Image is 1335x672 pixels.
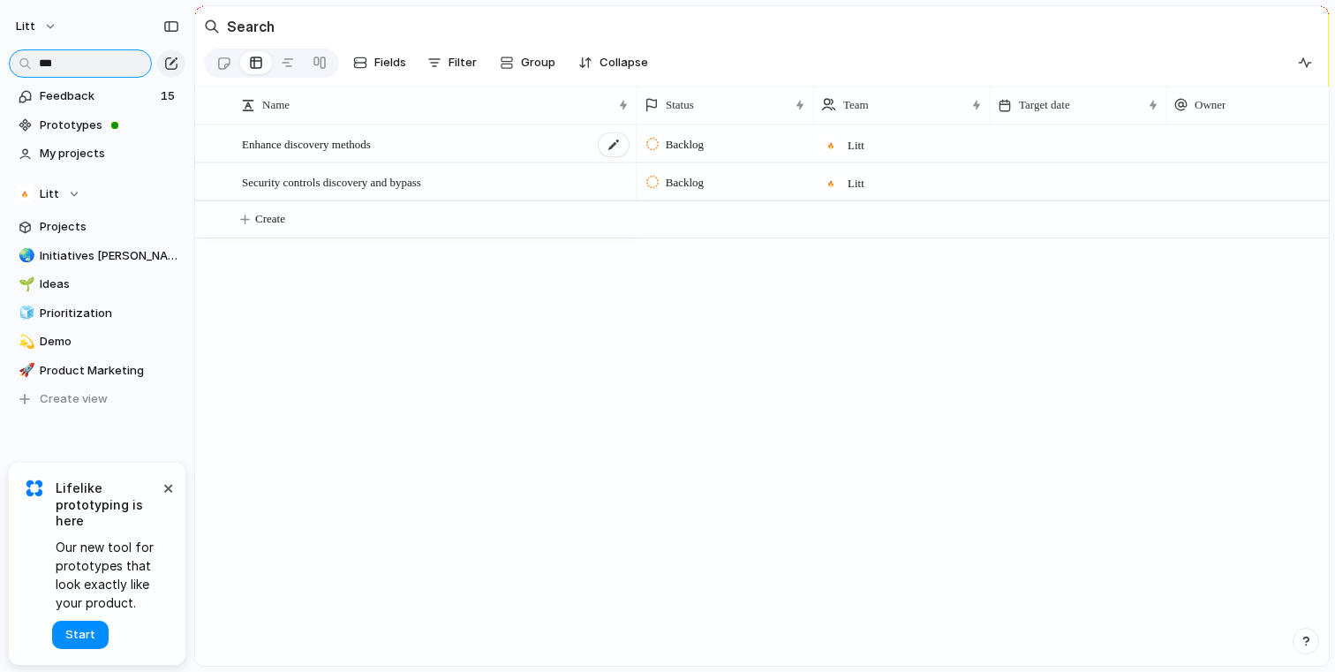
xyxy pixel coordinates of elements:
[9,271,185,298] a: 🌱Ideas
[843,96,869,114] span: Team
[666,96,694,114] span: Status
[8,12,66,41] button: Litt
[255,210,285,228] span: Create
[9,386,185,412] button: Create view
[19,360,31,381] div: 🚀
[420,49,484,77] button: Filter
[9,328,185,355] a: 💫Demo
[1019,96,1070,114] span: Target date
[227,16,275,37] h2: Search
[157,477,178,498] button: Dismiss
[491,49,564,77] button: Group
[40,305,179,322] span: Prioritization
[40,390,108,408] span: Create view
[9,112,185,139] a: Prototypes
[666,136,704,154] span: Backlog
[16,362,34,380] button: 🚀
[16,305,34,322] button: 🧊
[16,247,34,265] button: 🌏
[242,133,371,154] span: Enhance discovery methods
[40,362,179,380] span: Product Marketing
[40,117,179,134] span: Prototypes
[52,621,109,649] button: Start
[9,300,185,327] a: 🧊Prioritization
[449,54,477,72] span: Filter
[9,358,185,384] a: 🚀Product Marketing
[40,218,179,236] span: Projects
[9,181,185,208] button: Litt
[9,243,185,269] a: 🌏Initiatives [PERSON_NAME]
[9,140,185,167] a: My projects
[40,87,155,105] span: Feedback
[56,538,159,612] span: Our new tool for prototypes that look exactly like your product.
[374,54,406,72] span: Fields
[19,275,31,295] div: 🌱
[9,214,185,240] a: Projects
[19,245,31,266] div: 🌏
[571,49,655,77] button: Collapse
[16,18,35,35] span: Litt
[242,171,421,192] span: Security controls discovery and bypass
[848,137,864,155] span: Litt
[346,49,413,77] button: Fields
[262,96,290,114] span: Name
[19,303,31,323] div: 🧊
[16,333,34,351] button: 💫
[600,54,648,72] span: Collapse
[9,83,185,109] a: Feedback15
[19,332,31,352] div: 💫
[161,87,178,105] span: 15
[40,333,179,351] span: Demo
[666,174,704,192] span: Backlog
[40,145,179,162] span: My projects
[56,480,159,529] span: Lifelike prototyping is here
[40,247,179,265] span: Initiatives [PERSON_NAME]
[848,175,864,193] span: Litt
[16,276,34,293] button: 🌱
[521,54,555,72] span: Group
[1195,96,1226,114] span: Owner
[40,276,179,293] span: Ideas
[65,626,95,644] span: Start
[40,185,59,203] span: Litt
